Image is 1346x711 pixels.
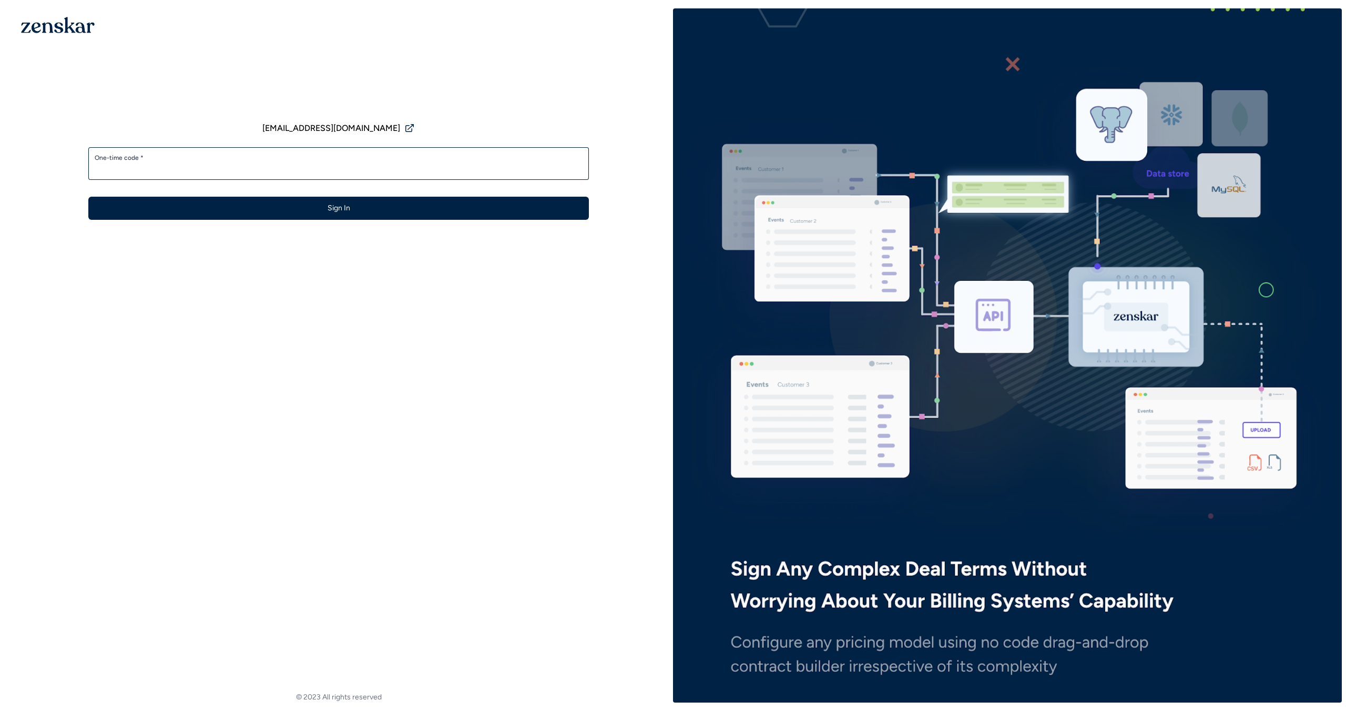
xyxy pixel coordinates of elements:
footer: © 2023 All rights reserved [4,692,673,703]
label: One-time code * [95,154,583,162]
span: [EMAIL_ADDRESS][DOMAIN_NAME] [262,122,400,135]
img: 1OGAJ2xQqyY4LXKgY66KYq0eOWRCkrZdAb3gUhuVAqdWPZE9SRJmCz+oDMSn4zDLXe31Ii730ItAGKgCKgCCgCikA4Av8PJUP... [21,17,95,33]
button: Sign In [88,197,589,220]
